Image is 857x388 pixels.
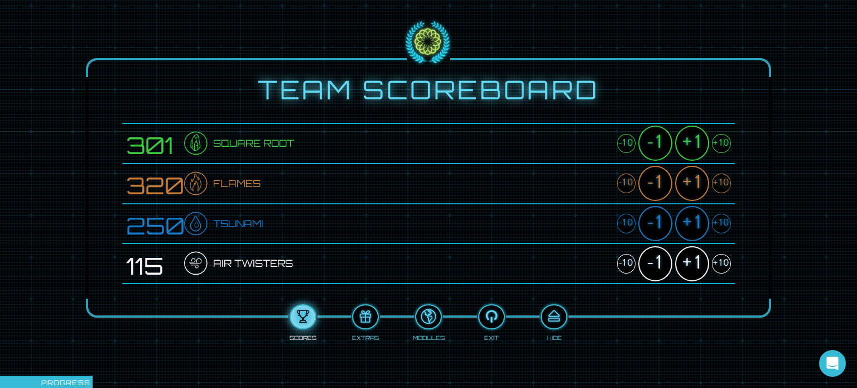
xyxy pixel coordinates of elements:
[617,174,635,193] div: -10
[712,214,731,233] div: +10
[617,254,635,274] div: -10
[638,206,672,241] div: -1
[126,253,184,274] div: 115
[213,256,293,271] span: Air Twisters
[213,136,294,151] span: Square root
[638,246,672,281] div: -1
[126,133,184,154] div: 301
[213,176,261,191] span: Flames
[352,332,379,342] div: Extras
[675,166,709,201] div: +1
[213,216,263,232] span: tsunami
[675,206,709,241] div: +1
[675,126,709,161] div: +1
[712,134,731,154] div: +10
[484,332,499,342] div: Exit
[403,19,454,66] img: logo_ppa-1c755af25916c3f9a746997ea8451e86.svg
[413,332,445,342] div: Modules
[617,214,635,233] div: -10
[617,134,635,154] div: -10
[126,174,184,194] div: 320
[675,246,709,281] div: +1
[547,332,562,342] div: Hide
[126,213,184,233] div: 250
[638,166,672,201] div: -1
[290,332,316,342] div: Scores
[712,254,731,274] div: +10
[819,350,846,377] div: Open Intercom Messenger
[122,75,735,104] h1: Team Scoreboard
[712,174,731,193] div: +10
[638,126,672,161] div: -1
